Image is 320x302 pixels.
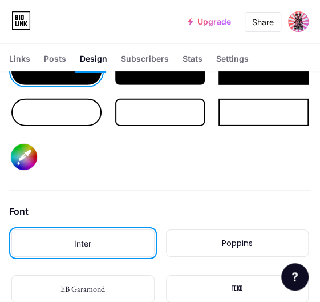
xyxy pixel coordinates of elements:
[44,53,66,71] div: Posts
[252,16,274,28] div: Share
[216,53,249,71] div: Settings
[80,53,107,71] div: Design
[183,53,202,71] div: Stats
[222,237,253,249] div: Poppins
[60,283,105,295] div: EB Garamond
[287,11,309,33] img: sporadicalmushrooms
[9,53,30,71] div: Links
[232,283,243,295] div: TEKO
[74,237,91,249] div: Inter
[9,204,311,218] div: Font
[188,17,231,26] a: Upgrade
[121,53,169,71] div: Subscribers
